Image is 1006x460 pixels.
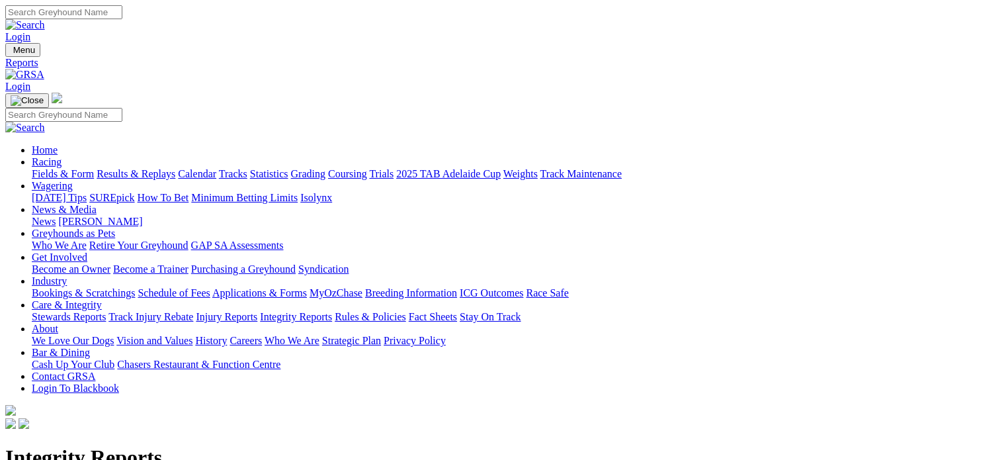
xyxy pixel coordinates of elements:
[32,287,1001,299] div: Industry
[460,311,521,322] a: Stay On Track
[32,287,135,299] a: Bookings & Scratchings
[32,299,102,310] a: Care & Integrity
[5,418,16,429] img: facebook.svg
[396,168,501,179] a: 2025 TAB Adelaide Cup
[32,192,1001,204] div: Wagering
[195,335,227,346] a: History
[291,168,325,179] a: Grading
[32,216,1001,228] div: News & Media
[32,168,1001,180] div: Racing
[11,95,44,106] img: Close
[32,263,110,275] a: Become an Owner
[5,69,44,81] img: GRSA
[540,168,622,179] a: Track Maintenance
[32,335,1001,347] div: About
[89,240,189,251] a: Retire Your Greyhound
[138,192,189,203] a: How To Bet
[250,168,288,179] a: Statistics
[58,216,142,227] a: [PERSON_NAME]
[32,359,1001,371] div: Bar & Dining
[300,192,332,203] a: Isolynx
[32,240,87,251] a: Who We Are
[265,335,319,346] a: Who We Are
[5,108,122,122] input: Search
[178,168,216,179] a: Calendar
[310,287,362,299] a: MyOzChase
[32,216,56,227] a: News
[32,275,67,287] a: Industry
[384,335,446,346] a: Privacy Policy
[191,263,296,275] a: Purchasing a Greyhound
[230,335,262,346] a: Careers
[409,311,457,322] a: Fact Sheets
[32,359,114,370] a: Cash Up Your Club
[212,287,307,299] a: Applications & Forms
[5,43,40,57] button: Toggle navigation
[32,144,58,156] a: Home
[526,287,568,299] a: Race Safe
[116,335,192,346] a: Vision and Values
[335,311,406,322] a: Rules & Policies
[460,287,523,299] a: ICG Outcomes
[138,287,210,299] a: Schedule of Fees
[328,168,367,179] a: Coursing
[32,240,1001,252] div: Greyhounds as Pets
[219,168,247,179] a: Tracks
[32,311,1001,323] div: Care & Integrity
[322,335,381,346] a: Strategic Plan
[365,287,457,299] a: Breeding Information
[32,311,106,322] a: Stewards Reports
[5,81,30,92] a: Login
[5,57,1001,69] a: Reports
[5,31,30,42] a: Login
[5,19,45,31] img: Search
[32,156,62,167] a: Racing
[32,383,119,394] a: Login To Blackbook
[32,192,87,203] a: [DATE] Tips
[196,311,257,322] a: Injury Reports
[191,192,298,203] a: Minimum Betting Limits
[191,240,284,251] a: GAP SA Assessments
[32,347,90,358] a: Bar & Dining
[5,122,45,134] img: Search
[5,93,49,108] button: Toggle navigation
[32,335,114,346] a: We Love Our Dogs
[5,405,16,416] img: logo-grsa-white.png
[89,192,134,203] a: SUREpick
[13,45,35,55] span: Menu
[19,418,29,429] img: twitter.svg
[108,311,193,322] a: Track Injury Rebate
[32,252,87,263] a: Get Involved
[32,168,94,179] a: Fields & Form
[369,168,394,179] a: Trials
[32,180,73,191] a: Wagering
[298,263,349,275] a: Syndication
[97,168,175,179] a: Results & Replays
[113,263,189,275] a: Become a Trainer
[117,359,280,370] a: Chasers Restaurant & Function Centre
[32,323,58,334] a: About
[503,168,538,179] a: Weights
[32,263,1001,275] div: Get Involved
[52,93,62,103] img: logo-grsa-white.png
[5,5,122,19] input: Search
[32,371,95,382] a: Contact GRSA
[32,228,115,239] a: Greyhounds as Pets
[32,204,97,215] a: News & Media
[260,311,332,322] a: Integrity Reports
